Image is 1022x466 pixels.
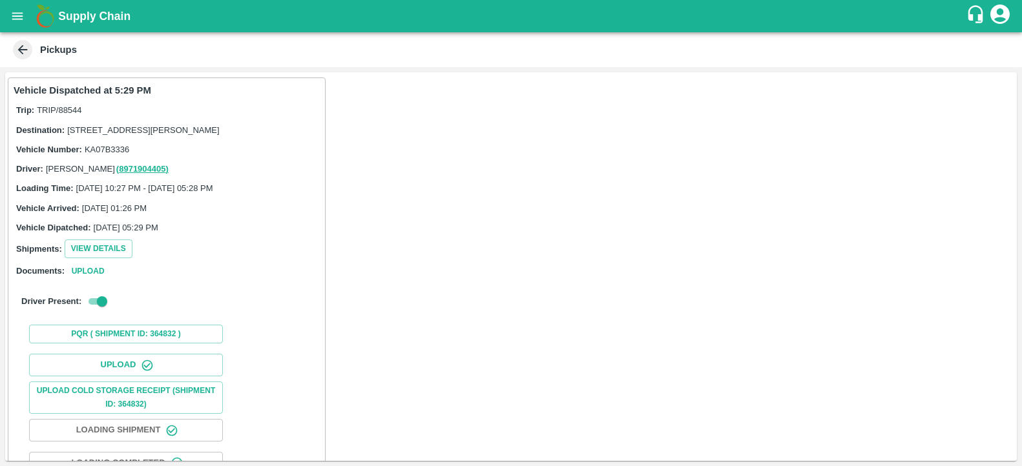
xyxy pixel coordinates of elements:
label: Driver: [16,164,43,174]
b: Supply Chain [58,10,130,23]
div: account of current user [988,3,1012,30]
label: Documents: [16,266,65,276]
label: Trip: [16,105,34,115]
span: KA07B3336 [85,145,129,154]
a: (8971904405) [116,164,169,174]
label: Driver Present: [21,296,81,306]
label: Shipments: [16,244,62,254]
label: Vehicle Arrived: [16,203,79,213]
label: Vehicle Number: [16,145,82,154]
img: logo [32,3,58,29]
a: Supply Chain [58,7,966,25]
label: Vehicle Dipatched: [16,223,91,232]
span: [PERSON_NAME] [46,164,170,174]
span: [DATE] 10:27 PM - [DATE] 05:28 PM [76,183,213,193]
span: [STREET_ADDRESS][PERSON_NAME] [67,125,220,135]
p: Vehicle Dispatched at 5:29 PM [14,83,151,97]
button: Upload [67,265,109,278]
button: View Details [65,239,132,258]
label: Loading Time: [16,183,74,193]
button: Loading Shipment [29,419,223,441]
span: [DATE] 01:26 PM [82,203,147,213]
span: TRIP/88544 [37,105,81,115]
div: customer-support [966,5,988,28]
label: Destination: [16,125,65,135]
span: [DATE] 05:29 PM [94,223,158,232]
button: PQR ( Shipment Id: 364832 ) [29,325,223,343]
button: Upload Cold Storage Receipt (SHIPMENT ID: 364832) [29,381,223,414]
b: Pickups [40,45,77,55]
button: open drawer [3,1,32,31]
button: Upload [29,354,223,376]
